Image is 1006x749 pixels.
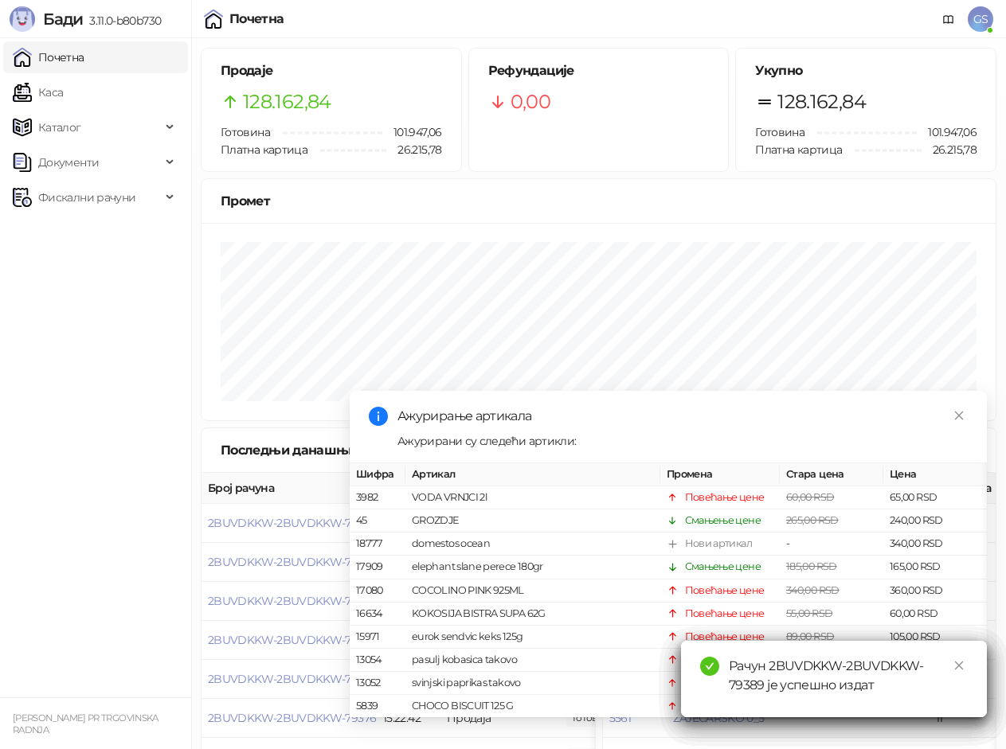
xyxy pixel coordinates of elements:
span: 128.162,84 [243,87,331,117]
span: Готовина [755,125,804,139]
span: 185,00 RSD [786,560,837,572]
button: 2BUVDKKW-2BUVDKKW-79379 [208,594,376,608]
span: Бади [43,10,83,29]
td: 5839 [350,695,405,718]
td: 65,00 RSD [883,486,987,509]
td: pasulj kobasica takovo [405,649,660,672]
td: domestos ocean [405,532,660,556]
td: 18777 [350,532,405,556]
button: 2BUVDKKW-2BUVDKKW-79377 [208,672,375,686]
span: 26.215,78 [386,141,441,158]
h5: Рефундације [488,61,710,80]
div: Смањење цене [685,513,761,529]
span: Документи [38,146,99,178]
span: 26.215,78 [922,141,977,158]
th: Стара цена [780,463,883,486]
td: - [780,532,883,556]
div: Промет [221,191,977,211]
button: 2BUVDKKW-2BUVDKKW-79380 [208,555,377,569]
div: Повећање цене [685,629,765,645]
span: close [953,410,965,421]
span: Платна картица [755,142,842,157]
a: Документација [936,6,961,32]
span: 340,00 RSD [786,583,840,595]
div: Повећање цене [685,605,765,621]
h5: Продаје [221,61,442,80]
a: Каса [13,76,63,108]
th: Број рачуна [202,473,377,504]
td: 16634 [350,602,405,625]
span: 101.947,06 [382,123,442,141]
th: Шифра [350,463,405,486]
span: Фискални рачуни [38,181,135,213]
td: 45 [350,509,405,532]
button: 2BUVDKKW-2BUVDKKW-79381 [208,516,374,530]
td: 360,00 RSD [883,579,987,602]
td: 105,00 RSD [883,626,987,649]
td: 13054 [350,649,405,672]
th: Промена [660,463,780,486]
span: check-circle [700,657,719,676]
span: 0,00 [511,87,550,117]
div: Нови артикал [685,536,752,552]
h5: Укупно [755,61,977,80]
td: 165,00 RSD [883,556,987,579]
span: 60,00 RSD [786,491,834,503]
div: Ажурирани су следећи артикли: [397,432,968,450]
span: 265,00 RSD [786,514,839,526]
div: Рачун 2BUVDKKW-2BUVDKKW-79389 је успешно издат [729,657,968,695]
td: CHOCO BISCUIT 125 G [405,695,660,718]
td: svinjski paprikas takovo [405,672,660,695]
td: 240,00 RSD [883,509,987,532]
div: Повећање цене [685,490,765,505]
td: 17080 [350,579,405,602]
span: info-circle [369,407,388,426]
span: 3.11.0-b80b730 [83,14,161,28]
span: 128.162,84 [777,87,866,117]
td: 13052 [350,672,405,695]
div: Ажурирање артикала [397,407,968,426]
td: GROZDJE [405,509,660,532]
td: COCOLINO PINK 925ML [405,579,660,602]
span: Готовина [221,125,270,139]
span: Каталог [38,111,81,143]
td: 60,00 RSD [883,602,987,625]
td: 15971 [350,626,405,649]
span: GS [968,6,993,32]
a: Close [950,407,968,424]
td: 340,00 RSD [883,532,987,556]
button: 2BUVDKKW-2BUVDKKW-79376 [208,711,376,725]
td: elephant slane perece 180gr [405,556,660,579]
div: Почетна [229,13,284,25]
span: 55,00 RSD [786,607,832,618]
span: Платна картица [221,142,307,157]
a: Close [950,657,968,674]
th: Артикал [405,463,660,486]
div: Повећање цене [685,582,765,598]
span: 101.947,06 [917,123,977,141]
button: 2BUVDKKW-2BUVDKKW-79378 [208,633,376,647]
td: VODA VRNJCI 2l [405,486,660,509]
div: Последњи данашњи рачуни [221,440,432,460]
span: close [953,660,965,671]
td: KOKOSIJA BISTRA SUPA 62G [405,602,660,625]
div: Смањење цене [685,559,761,575]
small: [PERSON_NAME] PR TRGOVINSKA RADNJA [13,712,159,735]
img: Logo [10,6,35,32]
th: Цена [883,463,987,486]
td: 17909 [350,556,405,579]
td: eurok sendvic keks 125g [405,626,660,649]
a: Почетна [13,41,84,73]
td: 3982 [350,486,405,509]
span: 89,00 RSD [786,630,834,642]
